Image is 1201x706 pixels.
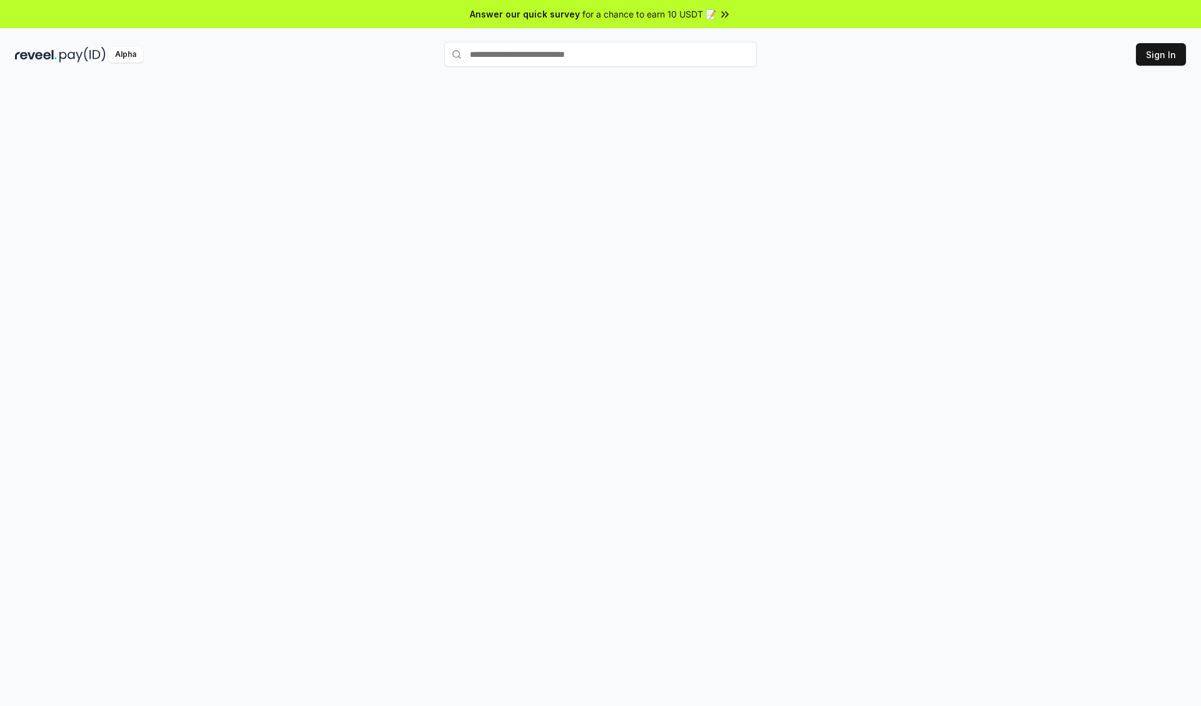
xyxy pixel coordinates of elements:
span: for a chance to earn 10 USDT 📝 [582,8,716,21]
img: reveel_dark [15,47,57,63]
button: Sign In [1136,43,1186,66]
span: Answer our quick survey [470,8,580,21]
img: pay_id [59,47,106,63]
div: Alpha [108,47,143,63]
